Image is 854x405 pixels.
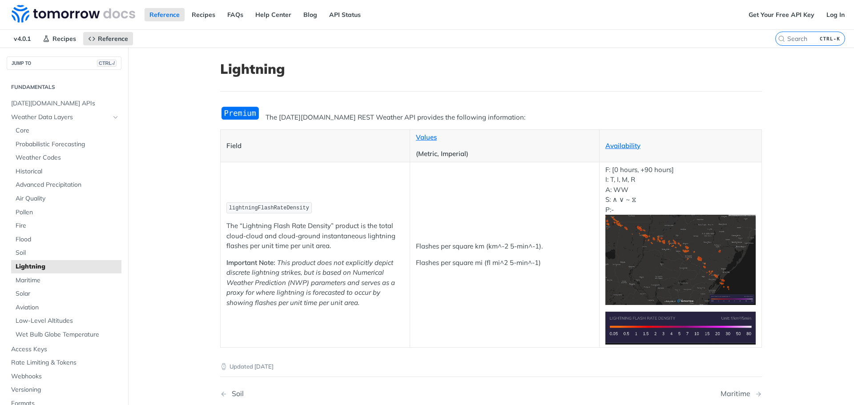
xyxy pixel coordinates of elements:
[7,83,121,91] h2: Fundamentals
[605,312,756,344] img: Lightning Flash Rate Density Legend
[11,287,121,301] a: Solar
[98,35,128,43] span: Reference
[16,317,119,325] span: Low-Level Altitudes
[605,323,756,332] span: Expand image
[605,255,756,264] span: Expand image
[16,276,119,285] span: Maritime
[16,330,119,339] span: Wet Bulb Globe Temperature
[226,258,395,307] em: This product does not explicitly depict discrete lightning strikes, but is based on Numerical Wea...
[11,151,121,164] a: Weather Codes
[416,241,593,252] p: Flashes per square km (km^-2 5-min^-1).
[7,111,121,124] a: Weather Data LayersHide subpages for Weather Data Layers
[822,8,850,21] a: Log In
[16,153,119,162] span: Weather Codes
[16,126,119,135] span: Core
[416,258,593,268] p: Flashes per square mi (fl mi^2 5-min^-1)
[818,34,842,43] kbd: CTRL-K
[605,141,640,150] a: Availability
[226,221,404,251] p: The “Lightning Flash Rate Density” product is the total cloud-cloud and cloud-ground instantaneou...
[324,8,366,21] a: API Status
[11,192,121,205] a: Air Quality
[778,35,785,42] svg: Search
[52,35,76,43] span: Recipes
[226,141,404,151] p: Field
[721,389,755,398] div: Maritime
[16,249,119,257] span: Soil
[11,385,119,394] span: Versioning
[11,301,121,314] a: Aviation
[220,362,762,371] p: Updated [DATE]
[11,219,121,233] a: Fire
[112,114,119,121] button: Hide subpages for Weather Data Layers
[416,133,437,141] a: Values
[11,178,121,192] a: Advanced Precipitation
[16,303,119,312] span: Aviation
[229,205,309,211] span: lightningFlashRateDensity
[187,8,220,21] a: Recipes
[12,5,135,23] img: Tomorrow.io Weather API Docs
[16,180,119,189] span: Advanced Precipitation
[227,389,244,398] div: Soil
[9,32,36,45] span: v4.0.1
[11,358,119,367] span: Rate Limiting & Tokens
[226,258,275,267] strong: Important Note:
[7,370,121,383] a: Webhooks
[605,165,756,305] p: F: [0 hours, +90 hours] I: T, I, M, R A: WW S: ∧ ∨ ~ ⧖ P:-
[220,112,762,123] p: The [DATE][DOMAIN_NAME] REST Weather API provides the following information:
[416,149,593,159] p: (Metric, Imperial)
[744,8,819,21] a: Get Your Free API Key
[16,194,119,203] span: Air Quality
[11,345,119,354] span: Access Keys
[11,206,121,219] a: Pollen
[222,8,248,21] a: FAQs
[220,389,452,398] a: Previous Page: Soil
[11,99,119,108] span: [DATE][DOMAIN_NAME] APIs
[16,140,119,149] span: Probabilistic Forecasting
[16,167,119,176] span: Historical
[11,113,110,122] span: Weather Data Layers
[7,56,121,70] button: JUMP TOCTRL-/
[83,32,133,45] a: Reference
[97,60,117,67] span: CTRL-/
[11,138,121,151] a: Probabilistic Forecasting
[7,356,121,369] a: Rate Limiting & Tokens
[298,8,322,21] a: Blog
[7,97,121,110] a: [DATE][DOMAIN_NAME] APIs
[11,246,121,260] a: Soil
[16,289,119,298] span: Solar
[11,274,121,287] a: Maritime
[11,165,121,178] a: Historical
[11,372,119,381] span: Webhooks
[721,389,762,398] a: Next Page: Maritime
[250,8,296,21] a: Help Center
[11,260,121,273] a: Lightning
[7,383,121,397] a: Versioning
[11,314,121,328] a: Low-Level Altitudes
[16,235,119,244] span: Flood
[38,32,81,45] a: Recipes
[145,8,185,21] a: Reference
[220,61,762,77] h1: Lightning
[16,262,119,271] span: Lightning
[605,215,756,305] img: Lightning Flash Rate Density Heatmap
[16,208,119,217] span: Pollen
[16,221,119,230] span: Fire
[7,343,121,356] a: Access Keys
[11,328,121,341] a: Wet Bulb Globe Temperature
[11,233,121,246] a: Flood
[11,124,121,137] a: Core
